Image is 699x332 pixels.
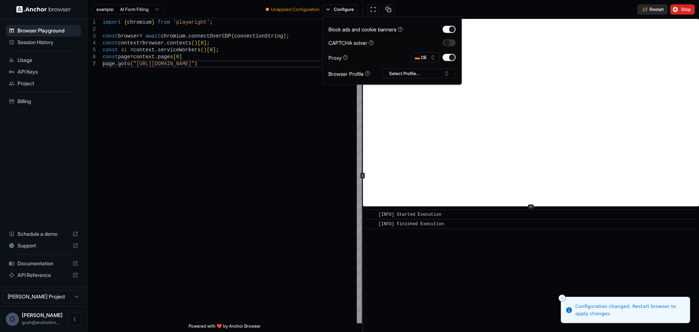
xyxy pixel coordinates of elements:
[6,240,81,251] div: Support
[6,54,81,66] div: Usage
[151,19,154,25] span: }
[17,80,78,87] span: Project
[87,54,96,60] div: 6
[6,25,81,36] div: Browser Playground
[164,40,167,46] span: .
[103,54,118,60] span: const
[6,228,81,240] div: Schedule a demo
[158,19,170,25] span: from
[17,230,70,238] span: Schedule a demo
[103,47,118,53] span: const
[367,4,379,15] button: Open in full screen
[6,78,81,89] div: Project
[142,40,164,46] span: browser
[265,7,269,12] span: ●
[68,313,81,326] button: Open menu
[207,47,210,53] span: [
[133,47,155,53] span: context
[328,39,374,47] div: CAPTCHA solver
[328,70,370,77] div: Browser Profile
[176,54,179,60] span: 0
[201,40,204,46] span: 0
[22,312,63,318] span: Guy Hayou
[379,212,442,217] span: [INFO] Started Execution
[96,7,114,12] span: example:
[231,33,234,39] span: (
[161,33,185,39] span: chromium
[6,313,19,326] div: G
[197,40,200,46] span: [
[17,272,70,279] span: API Reference
[103,61,115,67] span: page
[118,33,139,39] span: browser
[17,27,78,34] span: Browser Playground
[234,33,283,39] span: connectionString
[121,47,127,53] span: ai
[139,33,142,39] span: =
[155,54,158,60] span: .
[115,61,118,67] span: .
[210,19,213,25] span: ;
[17,56,78,64] span: Usage
[173,19,210,25] span: 'playwright'
[130,47,133,53] span: =
[370,211,373,218] span: ​
[383,69,456,79] button: Select Profile...
[6,269,81,281] div: API Reference
[87,26,96,33] div: 2
[155,47,158,53] span: .
[194,40,197,46] span: )
[130,54,133,60] span: =
[87,19,96,26] div: 1
[382,4,395,15] button: Copy session ID
[17,39,78,46] span: Session History
[207,40,210,46] span: ;
[194,61,197,67] span: )
[558,294,566,302] button: Close toast
[204,47,206,53] span: )
[158,47,201,53] span: serviceWorkers
[130,61,133,67] span: (
[167,40,191,46] span: contexts
[22,320,59,325] span: guyh@anchorbrowser.io
[17,242,70,249] span: Support
[124,19,127,25] span: {
[6,36,81,48] div: Session History
[185,33,188,39] span: .
[118,61,130,67] span: goto
[637,4,667,15] button: Restart
[188,33,231,39] span: connectOverCDP
[6,95,81,107] div: Billing
[118,54,130,60] span: page
[328,26,403,33] div: Block ads and cookie banners
[87,33,96,40] div: 3
[216,47,219,53] span: ;
[670,4,695,15] button: Stop
[139,40,142,46] span: =
[328,54,348,61] div: Proxy
[411,52,440,63] button: 🇩🇪 DE
[87,40,96,47] div: 4
[17,98,78,105] span: Billing
[6,258,81,269] div: Documentation
[286,33,289,39] span: ;
[323,4,358,15] button: Configure
[103,19,121,25] span: import
[379,222,444,227] span: [INFO] Finished Execution
[158,54,173,60] span: pages
[189,323,261,332] span: Powered with ❤️ by Anchor Browser
[213,47,216,53] span: ]
[16,6,71,13] img: Anchor Logo
[127,19,151,25] span: chromium
[103,40,118,46] span: const
[17,68,78,75] span: API Keys
[283,33,286,39] span: )
[370,220,373,228] span: ​
[133,54,155,60] span: context
[271,7,320,12] span: Unapplied Configuration
[681,7,691,12] span: Stop
[6,66,81,78] div: API Keys
[173,54,176,60] span: [
[649,7,664,12] span: Restart
[17,260,70,267] span: Documentation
